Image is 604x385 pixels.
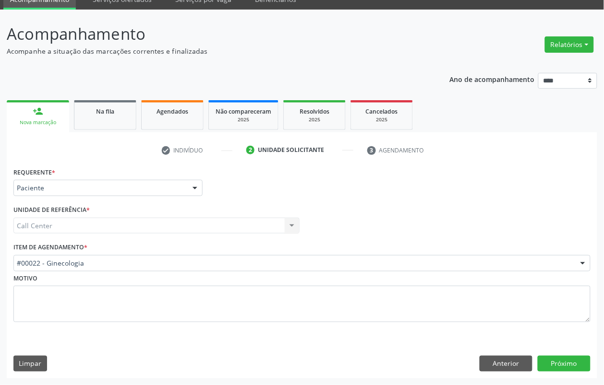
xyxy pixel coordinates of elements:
[96,107,114,116] span: Na fila
[300,107,329,116] span: Resolvidos
[216,107,271,116] span: Não compareceram
[7,22,420,46] p: Acompanhamento
[366,107,398,116] span: Cancelados
[358,116,406,123] div: 2025
[7,46,420,56] p: Acompanhe a situação das marcações correntes e finalizadas
[17,258,571,268] span: #00022 - Ginecologia
[13,203,90,218] label: Unidade de referência
[216,116,271,123] div: 2025
[480,356,532,372] button: Anterior
[13,356,47,372] button: Limpar
[33,106,43,117] div: person_add
[13,165,55,180] label: Requerente
[258,146,324,154] div: Unidade solicitante
[290,116,338,123] div: 2025
[13,271,37,286] label: Motivo
[246,146,255,154] div: 2
[538,356,591,372] button: Próximo
[13,240,87,255] label: Item de agendamento
[13,119,62,126] div: Nova marcação
[17,183,183,193] span: Paciente
[450,73,535,85] p: Ano de acompanhamento
[545,36,594,53] button: Relatórios
[157,107,188,116] span: Agendados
